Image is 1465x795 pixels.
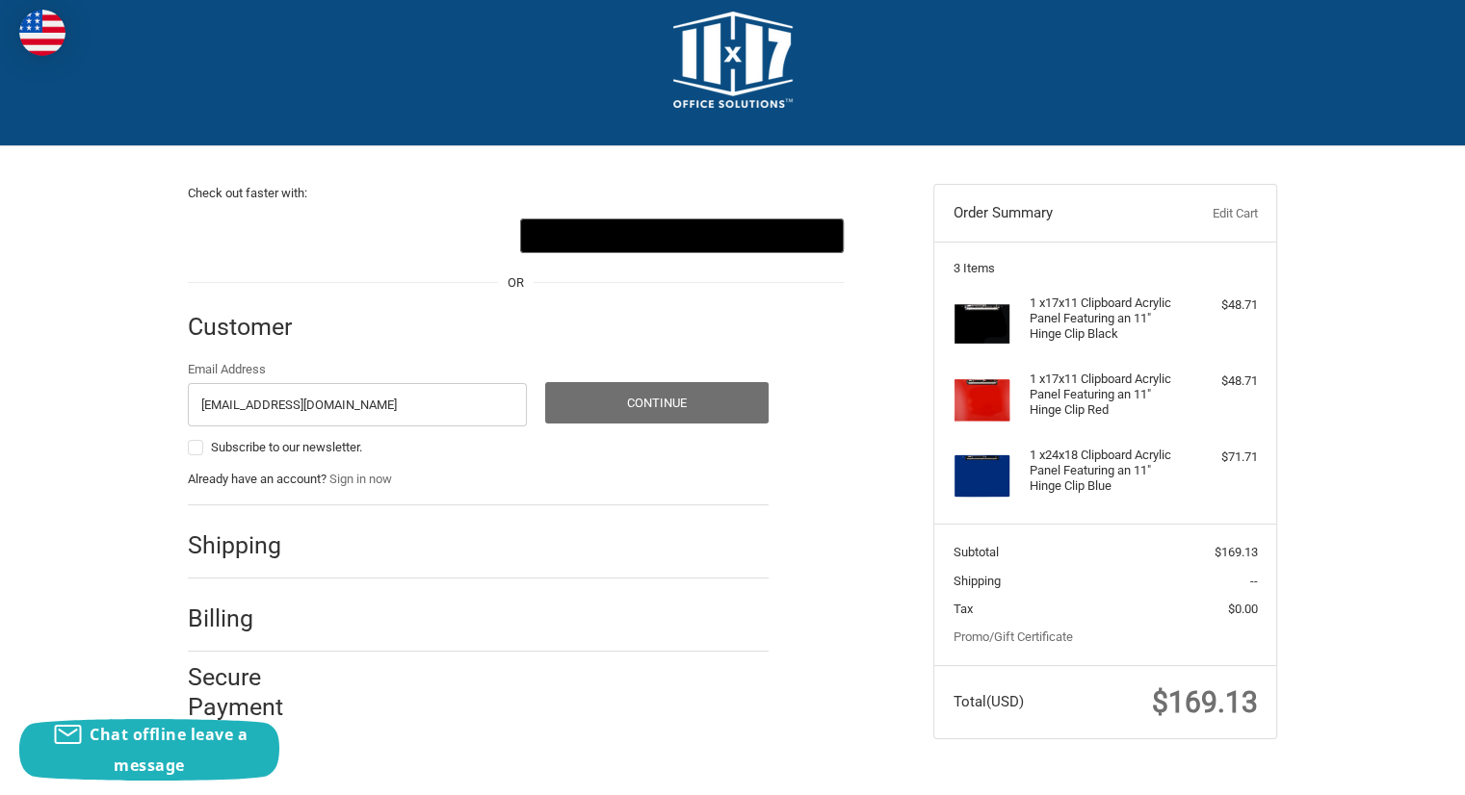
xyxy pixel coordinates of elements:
iframe: PayPal-paypal [188,218,512,253]
h3: Order Summary [954,204,1163,223]
img: duty and tax information for United States [19,10,65,56]
p: Already have an account? [188,470,769,489]
a: Promo/Gift Certificate [954,629,1073,644]
h4: 1 x 17x11 Clipboard Acrylic Panel Featuring an 11" Hinge Clip Black [1030,295,1177,343]
span: $0.00 [1228,602,1258,616]
span: Tax [954,602,973,616]
span: Chat offline leave a message [90,724,248,776]
div: $71.71 [1182,448,1258,467]
h3: 3 Items [954,261,1258,276]
h2: Billing [188,603,301,633]
p: Check out faster with: [188,184,844,203]
div: $48.71 [1182,372,1258,391]
div: $48.71 [1182,295,1258,315]
span: $169.13 [1152,685,1258,719]
a: Edit Cart [1162,204,1257,223]
span: Subscribe to our newsletter. [211,440,362,454]
h4: 1 x 17x11 Clipboard Acrylic Panel Featuring an 11" Hinge Clip Red [1030,372,1177,419]
h2: Shipping [188,530,301,560]
button: Continue [545,382,769,423]
h4: 1 x 24x18 Clipboard Acrylic Panel Featuring an 11" Hinge Clip Blue [1030,448,1177,495]
h2: Secure Payment [188,662,318,723]
span: $169.13 [1215,545,1258,559]
a: Sign in now [329,472,392,486]
img: 11x17.com [673,12,793,108]
span: OR [498,273,534,293]
h2: Customer [188,312,301,342]
span: Subtotal [954,545,999,559]
button: Chat offline leave a message [19,719,279,781]
button: Google Pay [520,218,845,253]
span: Shipping [954,574,1001,588]
label: Email Address [188,360,527,379]
span: -- [1250,574,1258,588]
span: Total (USD) [954,693,1024,710]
